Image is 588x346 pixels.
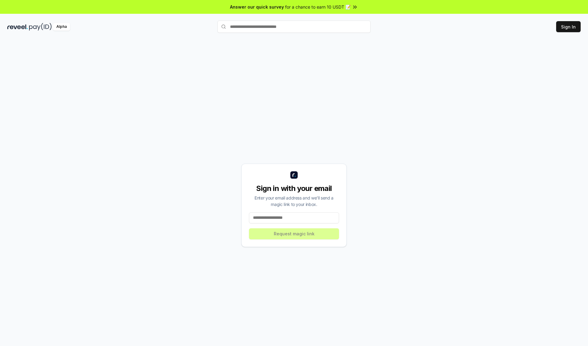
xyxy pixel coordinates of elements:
img: reveel_dark [7,23,28,31]
span: for a chance to earn 10 USDT 📝 [285,4,351,10]
button: Sign In [556,21,581,32]
div: Enter your email address and we’ll send a magic link to your inbox. [249,195,339,207]
div: Alpha [53,23,70,31]
div: Sign in with your email [249,184,339,193]
img: pay_id [29,23,52,31]
img: logo_small [290,171,298,179]
span: Answer our quick survey [230,4,284,10]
